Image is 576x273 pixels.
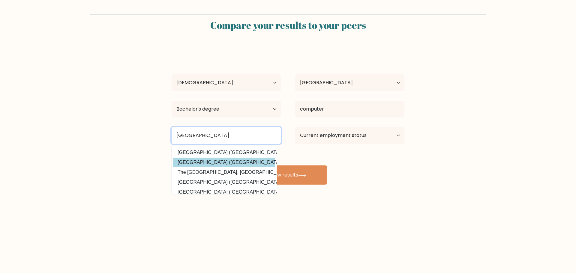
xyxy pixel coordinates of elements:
[249,165,327,185] button: View results
[173,177,275,187] option: [GEOGRAPHIC_DATA] ([GEOGRAPHIC_DATA])
[173,158,275,167] option: [GEOGRAPHIC_DATA] ([GEOGRAPHIC_DATA])
[94,19,482,31] h2: Compare your results to your peers
[173,187,275,197] option: [GEOGRAPHIC_DATA] ([GEOGRAPHIC_DATA])
[173,168,275,177] option: The [GEOGRAPHIC_DATA], [GEOGRAPHIC_DATA] ([GEOGRAPHIC_DATA])
[295,101,404,117] input: What did you study?
[173,148,275,157] option: [GEOGRAPHIC_DATA] ([GEOGRAPHIC_DATA])
[172,127,281,144] input: Most relevant educational institution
